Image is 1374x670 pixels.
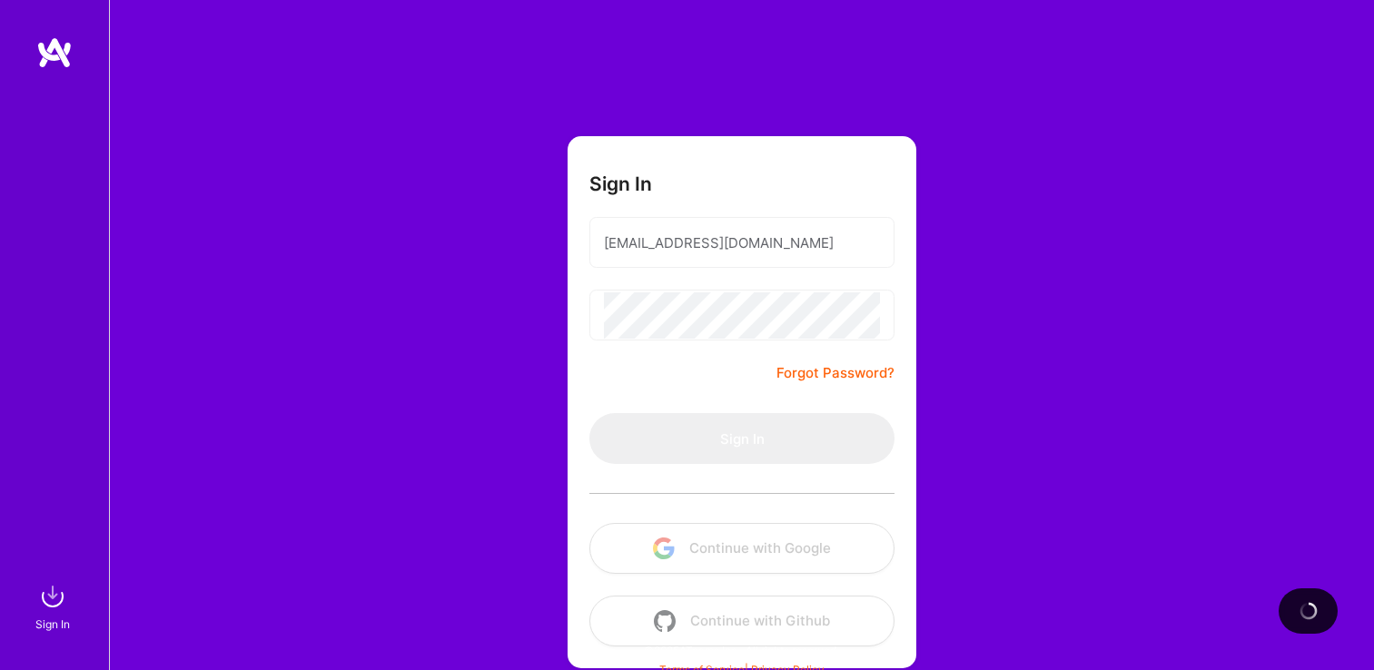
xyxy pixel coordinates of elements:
button: Sign In [589,413,895,464]
button: Continue with Github [589,596,895,646]
img: icon [653,537,675,559]
img: loading [1300,602,1318,620]
h3: Sign In [589,172,652,195]
a: sign inSign In [38,578,71,634]
img: logo [36,36,73,69]
img: sign in [35,578,71,615]
input: Email... [604,220,880,266]
div: Sign In [35,615,70,634]
button: Continue with Google [589,523,895,574]
img: icon [654,610,676,632]
a: Forgot Password? [776,362,895,384]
